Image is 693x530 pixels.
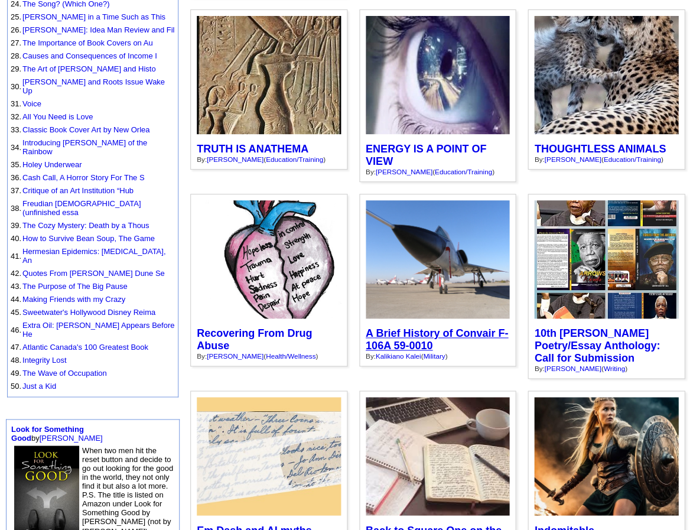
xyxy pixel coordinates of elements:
[22,321,174,339] a: Extra Oil: [PERSON_NAME] Appears Before He
[376,168,432,175] a: [PERSON_NAME]
[11,143,21,152] font: 34.
[603,155,661,163] a: Education/Training
[207,352,263,360] a: [PERSON_NAME]
[22,112,93,121] a: All You Need is Love
[11,25,21,34] font: 26.
[22,369,107,378] a: The Wave of Occupation
[11,64,21,73] font: 29.
[366,168,510,175] div: By: ( )
[197,143,308,155] a: TRUTH IS ANATHEMA
[22,308,155,317] a: Sweetwater's Hollywood Disney Reima
[11,221,21,230] font: 39.
[11,356,21,365] font: 48.
[11,186,21,195] font: 37.
[11,204,21,213] font: 38.
[11,173,21,182] font: 36.
[22,282,128,291] a: The Purpose of The Big Pause
[11,424,103,442] font: by
[207,155,263,163] a: [PERSON_NAME]
[197,327,312,352] a: Recovering From Drug Abuse
[544,155,601,163] a: [PERSON_NAME]
[22,295,125,304] a: Making Friends with my Crazy
[22,64,155,73] a: The Art of [PERSON_NAME] and Histo
[197,352,341,360] div: By: ( )
[22,77,165,95] a: [PERSON_NAME] and Roots Issue Wake Up
[22,234,155,243] a: How to Survive Bean Soup, The Game
[11,269,21,278] font: 42.
[22,382,56,391] a: Just a Kid
[534,155,678,163] div: By: ( )
[11,326,21,334] font: 46.
[22,343,148,352] a: Atlantic Canada's 100 Greatest Book
[22,269,165,278] a: Quotes From [PERSON_NAME] Dune Se
[22,125,149,134] a: Classic Book Cover Art by New Orlea
[11,160,21,169] font: 35.
[11,308,21,317] font: 45.
[11,125,21,134] font: 33.
[11,82,21,91] font: 30.
[22,160,82,169] a: Holey Underwear
[40,433,103,442] a: [PERSON_NAME]
[366,352,510,360] div: By: ( )
[22,99,41,108] a: Voice
[266,352,315,360] a: Health/Wellness
[534,327,659,364] a: 10th [PERSON_NAME] Poetry/Essay Anthology: Call for Submission
[366,143,486,167] a: ENERGY IS A POINT OF VIEW
[22,199,141,217] a: Freudian [DEMOGRAPHIC_DATA] (unfinished essa
[197,155,341,163] div: By: ( )
[366,327,508,352] a: A Brief History of Convair F-106A 59-0010
[22,247,165,265] a: Hermesian Epidemics: [MEDICAL_DATA], An
[11,99,21,108] font: 31.
[603,365,624,372] a: Writing
[22,356,66,365] a: Integrity Lost
[11,51,21,60] font: 28.
[534,365,678,372] div: By: ( )
[22,173,144,182] a: Cash Call, A Horror Story For The S
[11,112,21,121] font: 32.
[376,352,421,360] a: Kalikiano Kalei
[22,38,152,47] a: The Importance of Book Covers on Au
[266,155,323,163] a: Education/Training
[11,382,21,391] font: 50.
[423,352,445,360] a: Military
[22,12,165,21] a: [PERSON_NAME] in a Time Such as This
[11,234,21,243] font: 40.
[435,168,492,175] a: Education/Training
[22,138,147,156] a: Introducing [PERSON_NAME] of the Rainbow
[11,252,21,261] font: 41.
[22,186,134,195] a: Critique of an Art Institution “Hub
[22,221,149,230] a: The Cozy Mystery: Death by a Thous
[11,369,21,378] font: 49.
[11,12,21,21] font: 25.
[544,365,601,372] a: [PERSON_NAME]
[11,282,21,291] font: 43.
[534,143,665,155] a: THOUGHTLESS ANIMALS
[22,25,174,34] a: [PERSON_NAME]: Idea Man Review and Fil
[11,424,84,442] a: Look for Something Good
